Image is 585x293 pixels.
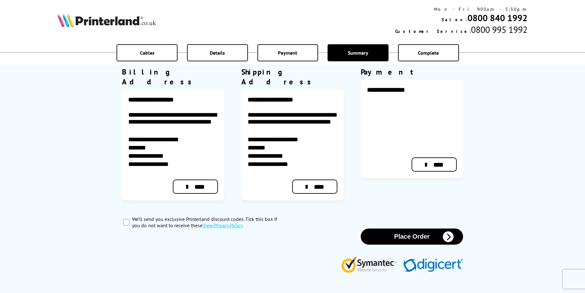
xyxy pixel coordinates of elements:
span: Complete [418,50,439,56]
a: modal_privacy [202,222,243,229]
span: Customer Service: [395,28,471,34]
span: Sales: [442,17,467,22]
a: 0800 840 1992 [467,12,528,24]
img: Digicert [403,259,463,273]
button: Place Order [361,229,463,245]
span: Details [210,50,225,56]
div: Mon - Fri 9:00am - 5:30pm [395,6,528,12]
span: 0800 995 1992 [471,24,528,35]
label: We’ll send you exclusive Printerland discount codes. Tick this box if you do not want to receive ... [132,216,286,229]
div: Shipping Address [241,67,344,87]
div: Payment [361,67,463,77]
span: Cables [140,50,154,56]
div: Billing Address [122,67,224,87]
img: Symantec Website Security [341,255,401,273]
span: Summary [348,50,368,56]
img: Printerland Logo [57,13,156,27]
span: Payment [278,50,297,56]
